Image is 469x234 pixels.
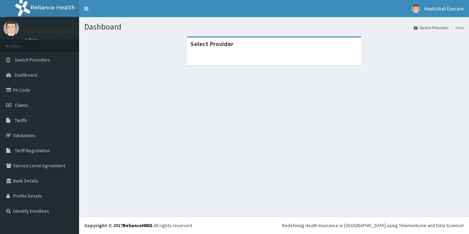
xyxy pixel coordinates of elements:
span: Dashboard [15,72,37,78]
span: Switch Providers [15,57,50,63]
span: Tariffs [15,117,27,123]
strong: Select Provider [190,40,233,48]
div: Redefining Heath Insurance in [GEOGRAPHIC_DATA] using Telemedicine and Data Science! [282,222,464,229]
img: User Image [412,4,420,13]
a: RelianceHMO [123,222,152,229]
h1: Dashboard [84,22,464,31]
span: Hephzibah Eyecare [424,5,464,12]
p: Hephzibah Eyecare [24,28,76,34]
a: Online [24,37,41,42]
span: Tariff Negotiation [15,147,50,154]
footer: All rights reserved. [79,216,469,234]
span: Claims [15,102,28,108]
a: Switch Providers [414,25,448,31]
li: Here [449,25,464,31]
img: User Image [3,21,19,36]
strong: Copyright © 2017 . [84,222,154,229]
